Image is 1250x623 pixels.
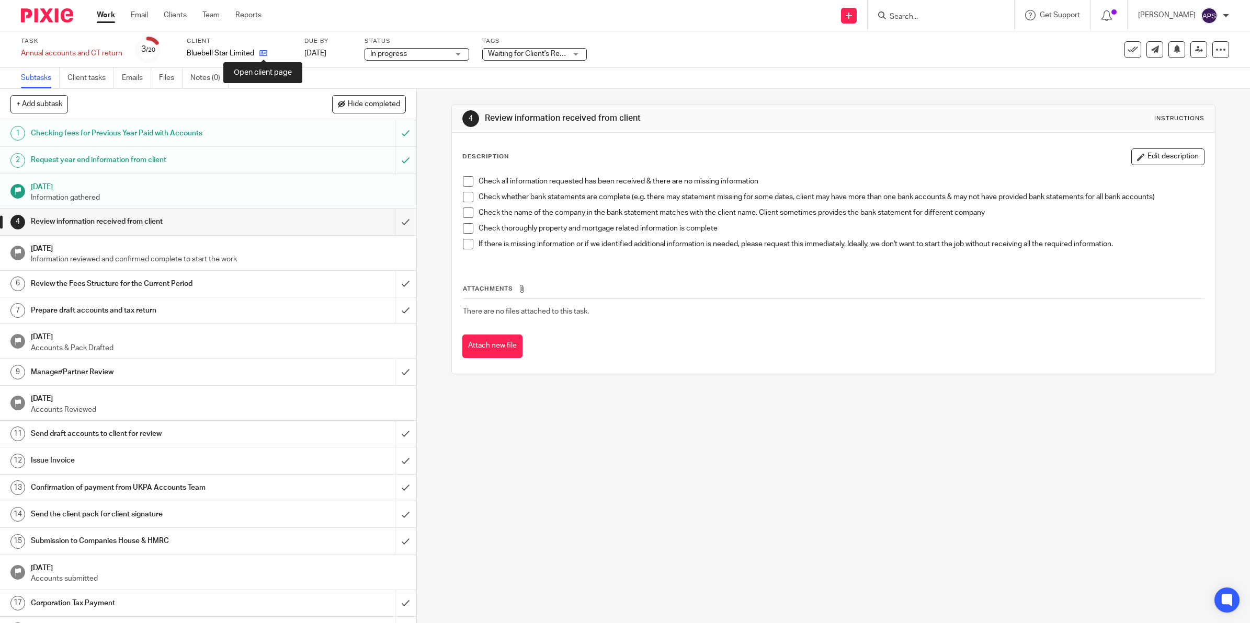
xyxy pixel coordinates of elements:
h1: Prepare draft accounts and tax return [31,303,267,318]
h1: [DATE] [31,329,406,342]
a: Work [97,10,115,20]
p: Bluebell Star Limited [187,48,254,59]
label: Client [187,37,291,45]
div: Annual accounts and CT return [21,48,122,59]
h1: Checking fees for Previous Year Paid with Accounts [31,125,267,141]
h1: Request year end information from client [31,152,267,168]
button: Attach new file [462,334,522,358]
a: Audit logs [236,68,277,88]
p: [PERSON_NAME] [1138,10,1196,20]
h1: Review information received from client [31,214,267,229]
span: There are no files attached to this task. [463,308,589,315]
button: Hide completed [332,95,406,113]
h1: Review information received from client [485,113,856,124]
button: Edit description [1131,148,1204,165]
span: [DATE] [304,50,326,57]
div: 13 [10,480,25,495]
p: Information gathered [31,192,406,203]
span: Get Support [1040,11,1080,19]
div: 4 [10,215,25,229]
p: Check all information requested has been received & there are no missing information [479,176,1204,187]
div: 15 [10,534,25,549]
h1: Send draft accounts to client for review [31,426,267,442]
a: Reports [235,10,262,20]
label: Status [365,37,469,45]
h1: Submission to Companies House & HMRC [31,533,267,549]
img: Pixie [21,8,73,22]
h1: Issue Invoice [31,453,267,468]
a: Email [131,10,148,20]
label: Task [21,37,122,45]
div: 4 [462,110,479,127]
p: Information reviewed and confirmed complete to start the work [31,254,406,264]
a: Emails [122,68,151,88]
div: 11 [10,426,25,441]
p: Description [462,153,509,161]
p: Check whether bank statements are complete (e.g. there may statement missing for some dates, clie... [479,192,1204,202]
h1: Review the Fees Structure for the Current Period [31,276,267,292]
small: /20 [146,47,155,53]
div: 14 [10,507,25,522]
a: Notes (0) [190,68,229,88]
div: 17 [10,596,25,610]
img: svg%3E [1201,7,1218,24]
h1: [DATE] [31,560,406,573]
div: Instructions [1154,114,1204,123]
h1: [DATE] [31,391,406,404]
p: Check the name of the company in the bank statement matches with the client name. Client sometime... [479,207,1204,218]
span: Waiting for Client's Response. [488,50,585,57]
div: 2 [10,153,25,168]
h1: Send the client pack for client signature [31,506,267,522]
p: If there is missing information or if we identified additional information is needed, please requ... [479,239,1204,249]
h1: [DATE] [31,179,406,192]
span: Attachments [463,286,513,292]
p: Accounts & Pack Drafted [31,343,406,353]
div: 1 [10,126,25,141]
input: Search [889,13,983,22]
span: Hide completed [348,100,400,109]
a: Subtasks [21,68,60,88]
button: + Add subtask [10,95,68,113]
a: Team [202,10,220,20]
p: Accounts Reviewed [31,405,406,415]
div: 12 [10,454,25,468]
span: In progress [370,50,407,57]
div: 9 [10,365,25,379]
div: 3 [141,43,155,55]
a: Files [159,68,183,88]
a: Clients [164,10,187,20]
p: Accounts submitted [31,573,406,584]
p: Check thoroughly property and mortgage related information is complete [479,223,1204,234]
h1: Corporation Tax Payment [31,595,267,611]
h1: [DATE] [31,241,406,254]
h1: Manager/Partner Review [31,364,267,380]
h1: Confirmation of payment from UKPA Accounts Team [31,480,267,495]
label: Due by [304,37,351,45]
div: 6 [10,276,25,291]
a: Client tasks [67,68,114,88]
div: 7 [10,303,25,318]
label: Tags [482,37,587,45]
